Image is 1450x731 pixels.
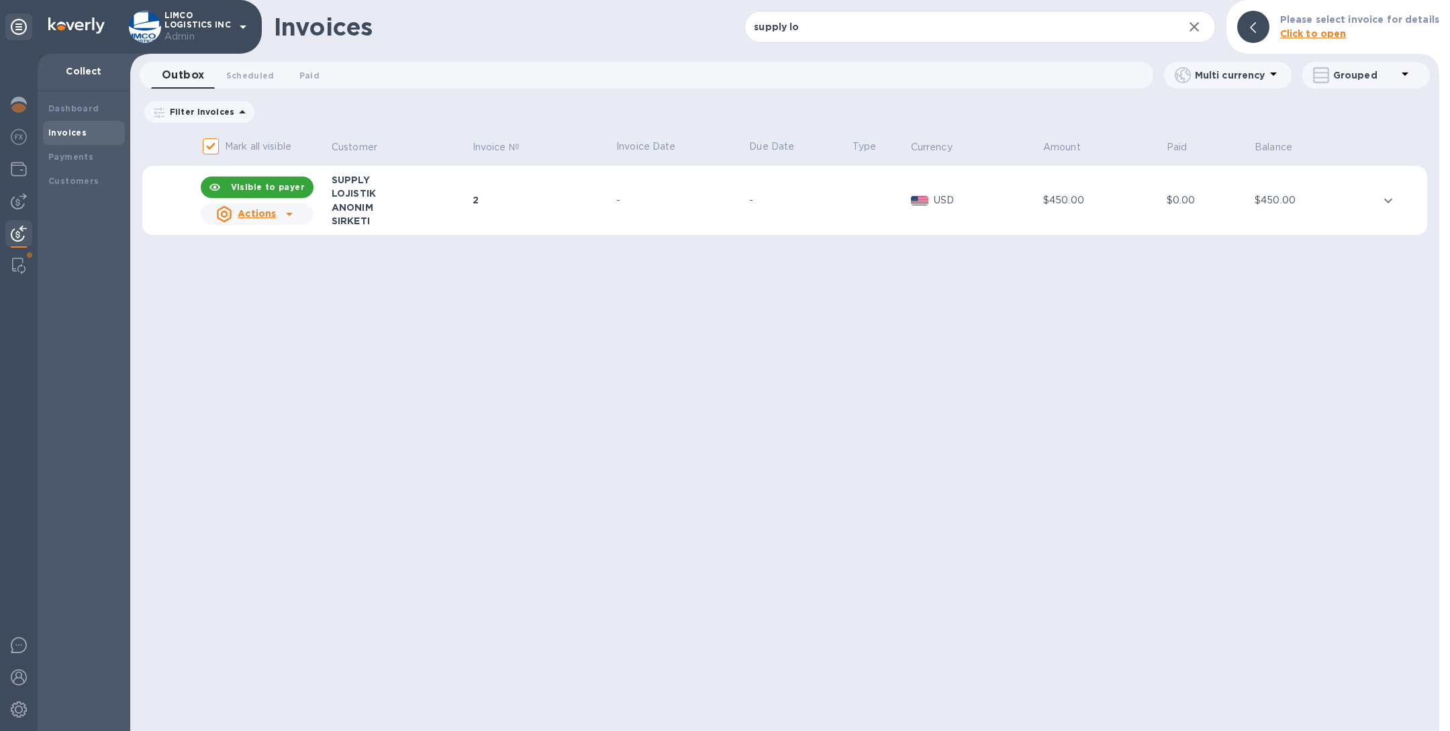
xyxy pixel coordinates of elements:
span: Outbox [162,66,205,85]
p: Currency [911,140,953,154]
img: USD [911,196,929,205]
p: Customer [332,140,377,154]
p: Due Date [749,140,848,154]
b: Visible to payer [231,182,305,192]
p: Invoice № [473,140,520,154]
b: Customers [48,176,99,186]
b: Payments [48,152,93,162]
span: Paid [299,68,320,83]
p: Collect [48,64,119,78]
p: Balance [1255,140,1292,154]
h1: Invoices [274,13,373,41]
p: USD [934,193,1039,207]
p: Type [853,140,907,154]
div: - [616,193,745,207]
img: Wallets [11,161,27,177]
span: Currency [911,140,970,154]
div: LOJISTIK [332,187,469,200]
p: Grouped [1333,68,1397,82]
p: Multi currency [1195,68,1265,82]
div: $450.00 [1255,193,1374,207]
img: Logo [48,17,105,34]
b: Invoices [48,128,87,138]
p: Mark all visible [225,140,291,154]
p: Invoice Date [616,140,745,154]
div: Unpin categories [5,13,32,40]
p: LIMCO LOGISTICS INC [164,11,232,44]
button: expand row [1378,191,1398,211]
div: SIRKETI [332,214,469,228]
span: Balance [1255,140,1310,154]
b: Please select invoice for details [1280,14,1439,25]
div: - [749,193,848,207]
b: Click to open [1280,28,1347,39]
div: 2 [473,193,612,207]
span: Paid [1167,140,1205,154]
p: Filter Invoices [164,106,234,117]
div: SUPPLY [332,173,469,187]
span: Customer [332,140,395,154]
p: Paid [1167,140,1188,154]
u: Actions [238,208,276,219]
span: Scheduled [226,68,275,83]
div: $0.00 [1167,193,1251,207]
img: Foreign exchange [11,129,27,145]
div: $450.00 [1043,193,1163,207]
span: Amount [1043,140,1098,154]
p: Admin [164,30,232,44]
b: Dashboard [48,103,99,113]
p: Amount [1043,140,1081,154]
div: ANONIM [332,201,469,214]
span: Invoice № [473,140,537,154]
